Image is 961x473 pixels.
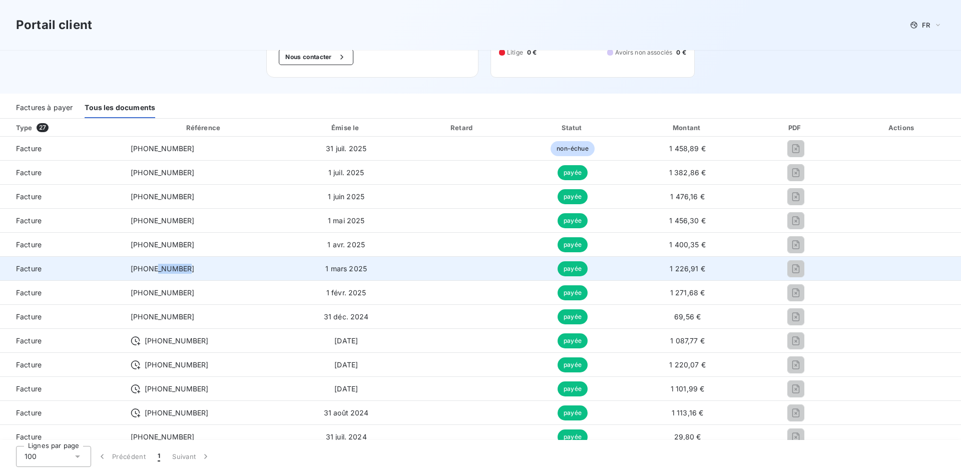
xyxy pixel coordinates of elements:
[324,312,369,321] span: 31 déc. 2024
[558,285,588,300] span: payée
[527,48,537,57] span: 0 €
[670,288,705,297] span: 1 271,68 €
[334,336,358,345] span: [DATE]
[8,360,115,370] span: Facture
[334,384,358,393] span: [DATE]
[334,360,358,369] span: [DATE]
[16,97,73,118] div: Factures à payer
[558,381,588,396] span: payée
[158,451,160,461] span: 1
[131,240,194,249] span: [PHONE_NUMBER]
[558,189,588,204] span: payée
[145,384,208,394] span: [PHONE_NUMBER]
[8,168,115,178] span: Facture
[520,123,625,133] div: Statut
[669,216,706,225] span: 1 456,30 €
[131,144,194,153] span: [PHONE_NUMBER]
[131,264,194,273] span: [PHONE_NUMBER]
[670,264,705,273] span: 1 226,91 €
[8,384,115,394] span: Facture
[8,240,115,250] span: Facture
[750,123,841,133] div: PDF
[507,48,523,57] span: Litige
[37,123,49,132] span: 27
[558,333,588,348] span: payée
[8,336,115,346] span: Facture
[326,288,366,297] span: 1 févr. 2025
[558,261,588,276] span: payée
[551,141,594,156] span: non-échue
[409,123,517,133] div: Retard
[558,357,588,372] span: payée
[324,408,369,417] span: 31 août 2024
[325,264,367,273] span: 1 mars 2025
[8,192,115,202] span: Facture
[558,237,588,252] span: payée
[166,446,217,467] button: Suivant
[8,264,115,274] span: Facture
[558,429,588,444] span: payée
[670,336,705,345] span: 1 087,77 €
[85,97,155,118] div: Tous les documents
[326,144,366,153] span: 31 juil. 2025
[8,408,115,418] span: Facture
[558,165,588,180] span: payée
[145,336,208,346] span: [PHONE_NUMBER]
[672,408,704,417] span: 1 113,16 €
[8,144,115,154] span: Facture
[670,192,705,201] span: 1 476,16 €
[558,213,588,228] span: payée
[152,446,166,467] button: 1
[326,432,367,441] span: 31 juil. 2024
[16,16,92,34] h3: Portail client
[279,49,353,65] button: Nous contacter
[131,312,194,321] span: [PHONE_NUMBER]
[131,216,194,225] span: [PHONE_NUMBER]
[25,451,37,461] span: 100
[669,168,706,177] span: 1 382,86 €
[845,123,959,133] div: Actions
[131,168,194,177] span: [PHONE_NUMBER]
[288,123,405,133] div: Émise le
[131,432,194,441] span: [PHONE_NUMBER]
[186,124,220,132] div: Référence
[328,168,364,177] span: 1 juil. 2025
[91,446,152,467] button: Précédent
[629,123,746,133] div: Montant
[669,144,706,153] span: 1 458,89 €
[327,240,365,249] span: 1 avr. 2025
[8,288,115,298] span: Facture
[8,312,115,322] span: Facture
[669,360,706,369] span: 1 220,07 €
[922,21,930,29] span: FR
[558,309,588,324] span: payée
[671,384,705,393] span: 1 101,99 €
[328,216,365,225] span: 1 mai 2025
[615,48,672,57] span: Avoirs non associés
[131,288,194,297] span: [PHONE_NUMBER]
[669,240,706,249] span: 1 400,35 €
[145,408,208,418] span: [PHONE_NUMBER]
[10,123,121,133] div: Type
[676,48,686,57] span: 0 €
[8,216,115,226] span: Facture
[8,432,115,442] span: Facture
[674,432,701,441] span: 29,80 €
[145,360,208,370] span: [PHONE_NUMBER]
[131,192,194,201] span: [PHONE_NUMBER]
[674,312,701,321] span: 69,56 €
[558,405,588,420] span: payée
[328,192,364,201] span: 1 juin 2025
